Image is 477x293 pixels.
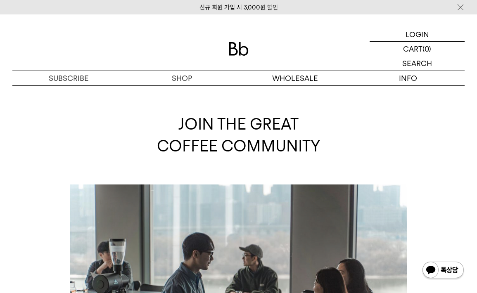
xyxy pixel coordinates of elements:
img: 카카오톡 채널 1:1 채팅 버튼 [422,261,465,281]
a: LOGIN [370,27,465,42]
p: LOGIN [406,27,429,41]
p: WHOLESALE [239,71,352,85]
p: CART [403,42,422,56]
p: INFO [351,71,465,85]
a: SHOP [126,71,239,85]
p: (0) [422,42,431,56]
p: SEARCH [402,56,432,71]
img: 로고 [229,42,249,56]
span: JOIN THE GREAT COFFEE COMMUNITY [157,115,320,155]
a: 신규 회원 가입 시 3,000원 할인 [199,4,278,11]
a: CART (0) [370,42,465,56]
a: SUBSCRIBE [12,71,126,85]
